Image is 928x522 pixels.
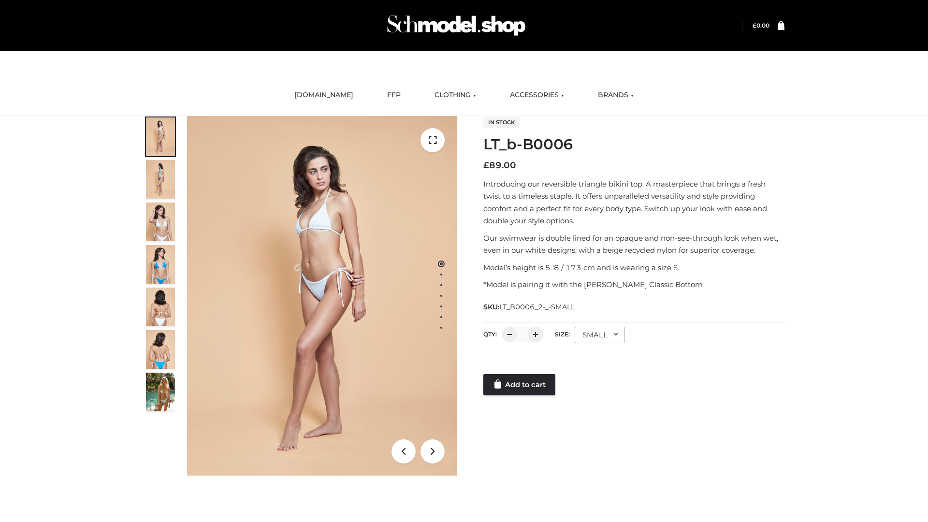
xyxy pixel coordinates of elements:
[575,327,625,343] div: SMALL
[380,85,408,106] a: FFP
[753,22,769,29] bdi: 0.00
[483,136,784,153] h1: LT_b-B0006
[427,85,483,106] a: CLOTHING
[591,85,641,106] a: BRANDS
[483,261,784,274] p: Model’s height is 5 ‘8 / 173 cm and is wearing a size S.
[146,373,175,411] img: Arieltop_CloudNine_AzureSky2.jpg
[483,374,555,395] a: Add to cart
[753,22,769,29] a: £0.00
[146,288,175,326] img: ArielClassicBikiniTop_CloudNine_AzureSky_OW114ECO_7-scaled.jpg
[499,303,575,311] span: LT_B0006_2-_-SMALL
[483,160,516,171] bdi: 89.00
[483,178,784,227] p: Introducing our reversible triangle bikini top. A masterpiece that brings a fresh twist to a time...
[146,160,175,199] img: ArielClassicBikiniTop_CloudNine_AzureSky_OW114ECO_2-scaled.jpg
[483,301,576,313] span: SKU:
[483,331,497,338] label: QTY:
[146,245,175,284] img: ArielClassicBikiniTop_CloudNine_AzureSky_OW114ECO_4-scaled.jpg
[555,331,570,338] label: Size:
[146,330,175,369] img: ArielClassicBikiniTop_CloudNine_AzureSky_OW114ECO_8-scaled.jpg
[483,232,784,257] p: Our swimwear is double lined for an opaque and non-see-through look when wet, even in our white d...
[384,6,529,44] img: Schmodel Admin 964
[483,160,489,171] span: £
[146,117,175,156] img: ArielClassicBikiniTop_CloudNine_AzureSky_OW114ECO_1-scaled.jpg
[287,85,361,106] a: [DOMAIN_NAME]
[187,116,457,476] img: ArielClassicBikiniTop_CloudNine_AzureSky_OW114ECO_1
[483,116,520,128] span: In stock
[483,278,784,291] p: *Model is pairing it with the [PERSON_NAME] Classic Bottom
[146,203,175,241] img: ArielClassicBikiniTop_CloudNine_AzureSky_OW114ECO_3-scaled.jpg
[503,85,571,106] a: ACCESSORIES
[753,22,756,29] span: £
